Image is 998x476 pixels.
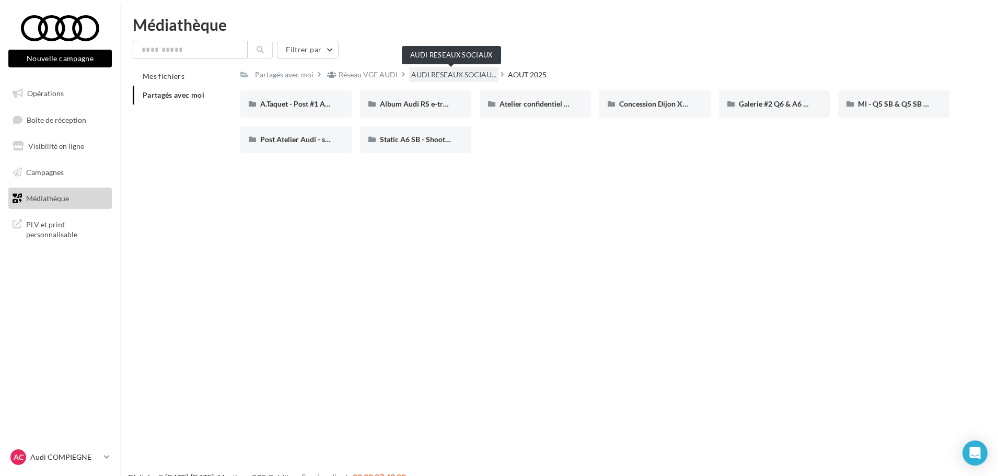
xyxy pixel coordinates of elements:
[277,41,339,59] button: Filtrer par
[143,72,184,80] span: Mes fichiers
[26,193,69,202] span: Médiathèque
[402,46,501,64] div: AUDI RESEAUX SOCIAUX
[500,99,622,108] span: Atelier confidentiel [PERSON_NAME]
[6,161,114,183] a: Campagnes
[858,99,951,108] span: MI - Q5 SB & Q5 SB e-hybrid
[411,69,496,80] span: AUDI RESEAUX SOCIAU...
[255,69,314,80] div: Partagés avec moi
[6,213,114,244] a: PLV et print personnalisable
[6,109,114,131] a: Boîte de réception
[739,99,860,108] span: Galerie #2 Q6 & A6 SB - Shooting NV
[260,99,345,108] span: A.Taquet - Post #1 Audi S3
[339,69,398,80] div: Réseau VGF AUDI
[8,447,112,467] a: AC Audi COMPIEGNE
[14,452,24,462] span: AC
[26,217,108,240] span: PLV et print personnalisable
[508,69,547,80] div: AOUT 2025
[27,89,64,98] span: Opérations
[962,440,988,466] div: Open Intercom Messenger
[133,17,985,32] div: Médiathèque
[27,115,86,124] span: Boîte de réception
[6,135,114,157] a: Visibilité en ligne
[26,168,64,177] span: Campagnes
[619,99,692,108] span: Concession Dijon XhX
[8,50,112,67] button: Nouvelle campagne
[30,452,100,462] p: Audi COMPIEGNE
[28,142,84,150] span: Visibilité en ligne
[143,90,204,99] span: Partagés avec moi
[380,135,468,144] span: Static A6 SB - Shooting NV
[6,83,114,105] a: Opérations
[6,188,114,210] a: Médiathèque
[260,135,375,144] span: Post Atelier Audi - session Business
[380,99,537,108] span: Album Audi RS e-tron GT (e-tron GT attack plan)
